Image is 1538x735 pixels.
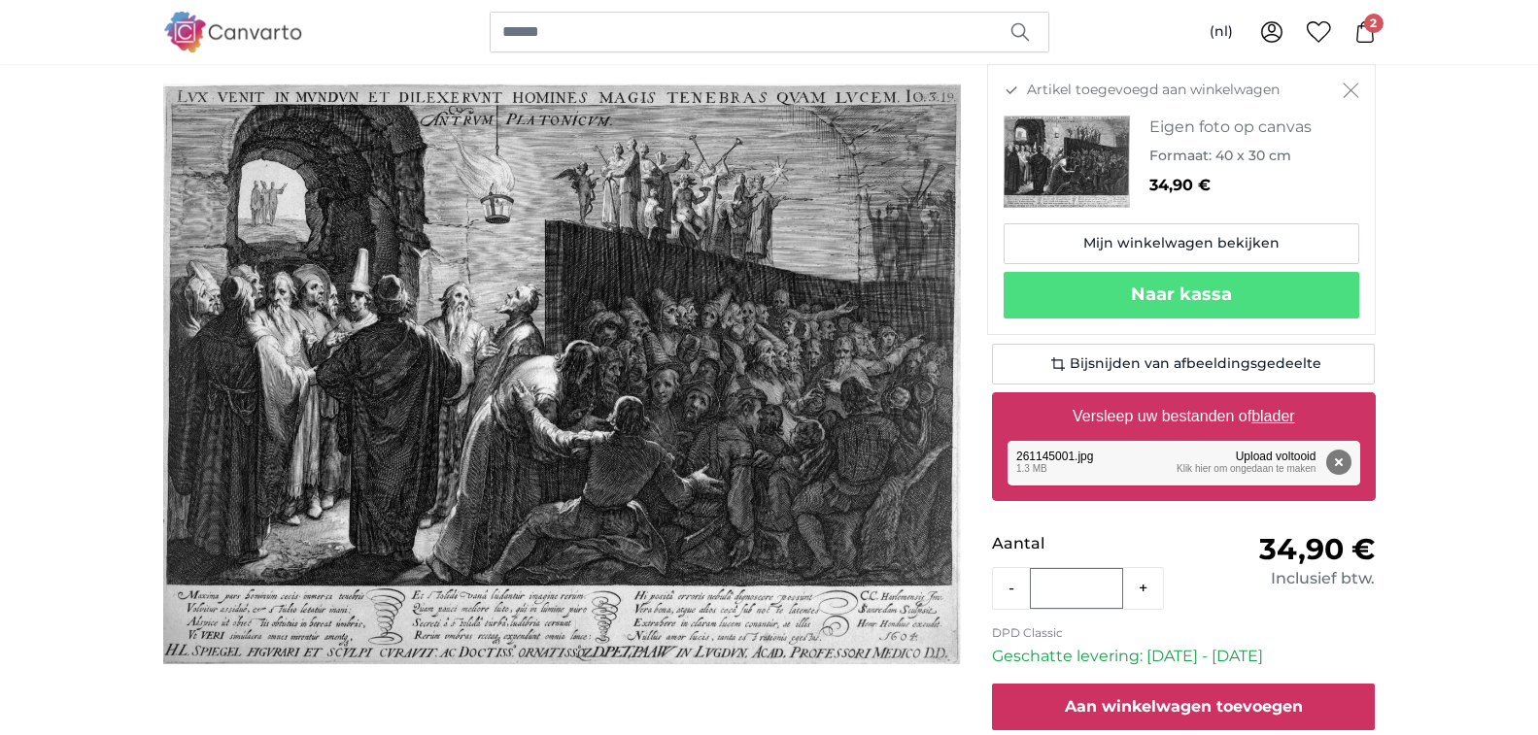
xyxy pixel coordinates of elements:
span: 2 [1364,14,1384,33]
p: 34,90 € [1149,174,1312,197]
button: + [1123,569,1163,608]
img: Canvarto [163,12,303,51]
span: 40 x 30 cm [1215,147,1291,164]
div: Artikel toegevoegd aan winkelwagen [987,64,1376,335]
p: Aantal [992,532,1183,555]
span: Formaat: [1149,147,1212,164]
u: blader [1251,408,1294,424]
button: Sluiten [1343,81,1359,100]
button: (nl) [1194,15,1248,50]
span: Aan winkelwagen toevoegen [1065,697,1303,716]
button: Bijsnijden van afbeeldingsgedeelte [992,344,1376,384]
div: 1 of 1 [163,84,961,664]
label: Versleep uw bestanden of [1065,397,1303,436]
a: Mijn winkelwagen bekijken [1004,223,1359,264]
p: DPD Classic [992,625,1376,641]
span: Artikel toegevoegd aan winkelwagen [1027,81,1280,100]
button: Naar kassa [1004,272,1359,318]
span: Bijsnijden van afbeeldingsgedeelte [1070,354,1321,374]
h3: Eigen foto op canvas [1149,116,1312,139]
img: personalised-canvas-print [1004,116,1130,208]
span: 34,90 € [1259,531,1375,567]
button: Aan winkelwagen toevoegen [992,684,1376,730]
img: personalised-canvas-print [163,84,961,664]
div: Inclusief btw. [1183,567,1375,590]
button: - [993,569,1030,608]
p: Geschatte levering: [DATE] - [DATE] [992,645,1376,668]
